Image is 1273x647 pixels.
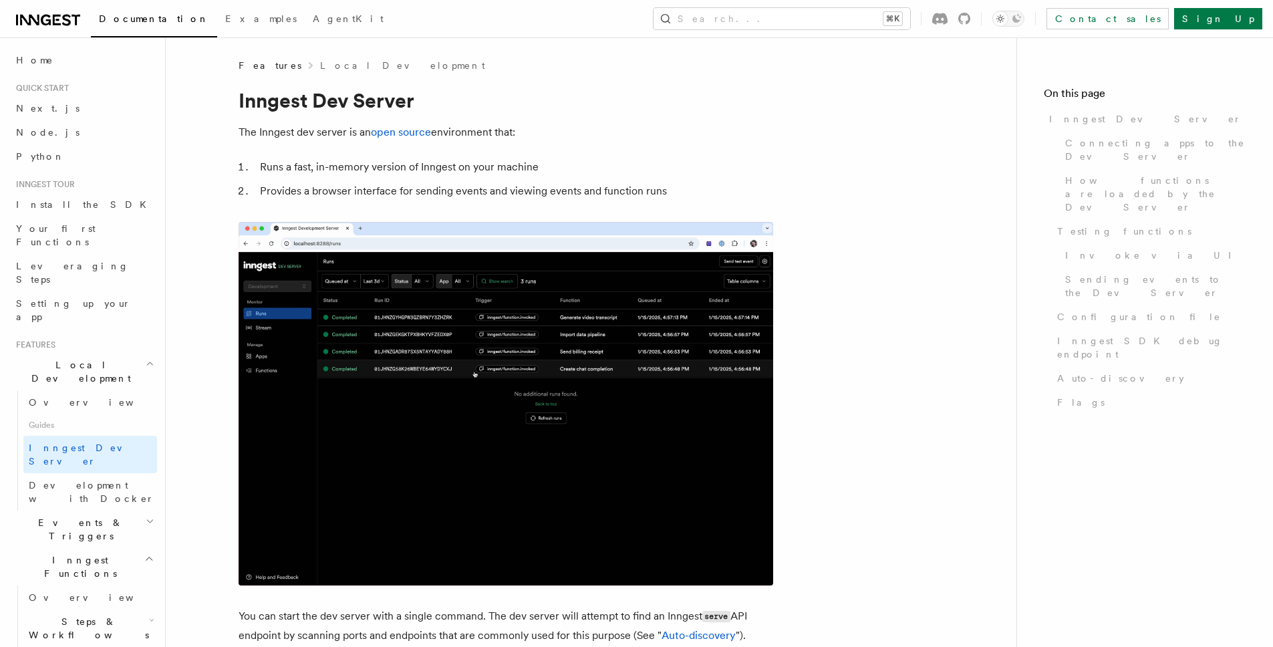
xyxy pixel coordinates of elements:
[16,127,80,138] span: Node.js
[11,553,144,580] span: Inngest Functions
[1065,273,1246,299] span: Sending events to the Dev Server
[23,615,149,642] span: Steps & Workflows
[1057,396,1105,409] span: Flags
[1044,107,1246,131] a: Inngest Dev Server
[16,298,131,322] span: Setting up your app
[11,511,157,548] button: Events & Triggers
[1052,390,1246,414] a: Flags
[239,123,773,142] p: The Inngest dev server is an environment that:
[11,179,75,190] span: Inngest tour
[1052,329,1246,366] a: Inngest SDK debug endpoint
[11,390,157,511] div: Local Development
[1052,366,1246,390] a: Auto-discovery
[305,4,392,36] a: AgentKit
[1057,372,1184,385] span: Auto-discovery
[16,261,129,285] span: Leveraging Steps
[1052,305,1246,329] a: Configuration file
[1057,225,1191,238] span: Testing functions
[662,629,736,642] a: Auto-discovery
[1060,168,1246,219] a: How functions are loaded by the Dev Server
[1052,219,1246,243] a: Testing functions
[16,223,96,247] span: Your first Functions
[1060,267,1246,305] a: Sending events to the Dev Server
[1174,8,1262,29] a: Sign Up
[256,158,773,176] li: Runs a fast, in-memory version of Inngest on your machine
[320,59,485,72] a: Local Development
[23,436,157,473] a: Inngest Dev Server
[29,397,166,408] span: Overview
[11,96,157,120] a: Next.js
[992,11,1024,27] button: Toggle dark mode
[239,222,773,586] img: Dev Server Demo
[1060,131,1246,168] a: Connecting apps to the Dev Server
[11,192,157,217] a: Install the SDK
[16,103,80,114] span: Next.js
[256,182,773,201] li: Provides a browser interface for sending events and viewing events and function runs
[1057,334,1246,361] span: Inngest SDK debug endpoint
[16,53,53,67] span: Home
[11,217,157,254] a: Your first Functions
[29,442,143,467] span: Inngest Dev Server
[29,592,166,603] span: Overview
[1065,136,1246,163] span: Connecting apps to the Dev Server
[29,480,154,504] span: Development with Docker
[11,120,157,144] a: Node.js
[11,144,157,168] a: Python
[217,4,305,36] a: Examples
[16,151,65,162] span: Python
[1057,310,1221,323] span: Configuration file
[99,13,209,24] span: Documentation
[91,4,217,37] a: Documentation
[702,611,730,622] code: serve
[11,83,69,94] span: Quick start
[239,88,773,112] h1: Inngest Dev Server
[313,13,384,24] span: AgentKit
[16,199,154,210] span: Install the SDK
[1065,249,1243,262] span: Invoke via UI
[239,59,301,72] span: Features
[225,13,297,24] span: Examples
[371,126,431,138] a: open source
[883,12,902,25] kbd: ⌘K
[1046,8,1169,29] a: Contact sales
[1044,86,1246,107] h4: On this page
[23,414,157,436] span: Guides
[654,8,910,29] button: Search...⌘K
[11,254,157,291] a: Leveraging Steps
[11,548,157,586] button: Inngest Functions
[1060,243,1246,267] a: Invoke via UI
[11,516,146,543] span: Events & Triggers
[1049,112,1242,126] span: Inngest Dev Server
[23,610,157,647] button: Steps & Workflows
[1065,174,1246,214] span: How functions are loaded by the Dev Server
[11,48,157,72] a: Home
[23,390,157,414] a: Overview
[23,586,157,610] a: Overview
[11,340,55,350] span: Features
[23,473,157,511] a: Development with Docker
[11,358,146,385] span: Local Development
[11,353,157,390] button: Local Development
[11,291,157,329] a: Setting up your app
